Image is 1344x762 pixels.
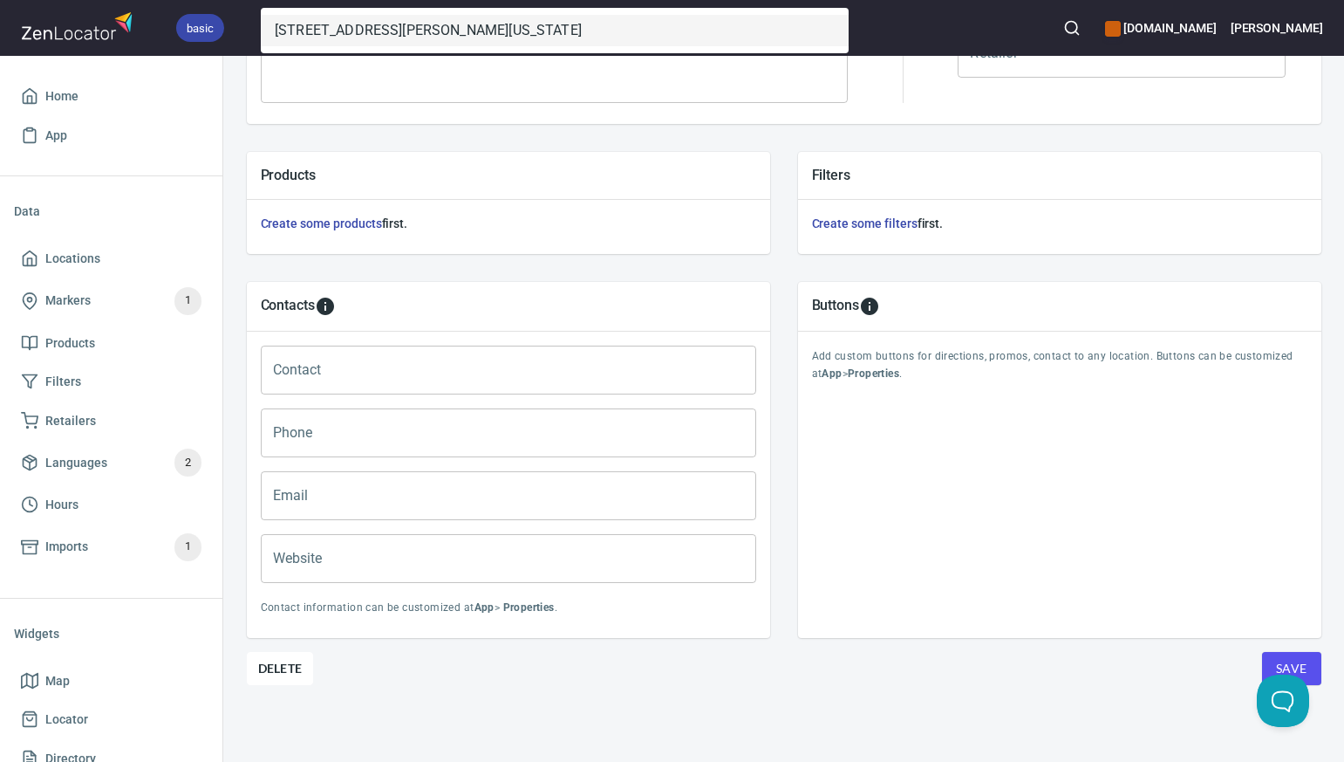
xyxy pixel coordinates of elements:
[45,371,81,393] span: Filters
[474,601,495,614] b: App
[503,601,555,614] b: Properties
[1262,652,1321,685] button: Save
[176,19,224,38] span: basic
[45,670,70,692] span: Map
[45,125,67,147] span: App
[174,291,201,311] span: 1
[14,362,208,402] a: Filters
[859,296,880,317] svg: To add custom buttons for locations, please go to Apps > Properties > Buttons.
[45,410,96,432] span: Retailers
[812,166,1307,184] h5: Filters
[812,348,1307,383] p: Add custom buttons for directions, promos, contact to any location. Buttons can be customized at > .
[315,296,336,317] svg: To add custom contact information for locations, please go to Apps > Properties > Contacts.
[45,494,78,516] span: Hours
[14,239,208,278] a: Locations
[812,296,860,317] h5: Buttons
[261,214,756,233] h6: first.
[247,652,314,685] button: Delete
[14,613,208,655] li: Widgets
[1276,658,1307,680] span: Save
[1105,18,1216,38] h6: [DOMAIN_NAME]
[45,86,78,107] span: Home
[812,216,918,230] a: Create some filters
[1231,18,1323,38] h6: [PERSON_NAME]
[848,367,899,380] b: Properties
[261,15,849,46] li: [STREET_ADDRESS][PERSON_NAME][US_STATE]
[822,367,842,380] b: App
[1105,9,1216,47] div: Manage your apps
[174,453,201,473] span: 2
[14,440,208,485] a: Languages2
[45,248,100,270] span: Locations
[14,324,208,363] a: Products
[14,525,208,570] a: Imports1
[14,662,208,701] a: Map
[21,7,138,45] img: zenlocator
[14,190,208,232] li: Data
[45,709,88,731] span: Locator
[14,278,208,324] a: Markers1
[258,658,303,679] span: Delete
[1105,21,1121,37] button: color-CE600E
[45,333,95,354] span: Products
[1257,675,1309,727] iframe: Help Scout Beacon - Open
[45,536,88,558] span: Imports
[45,290,91,312] span: Markers
[261,166,756,184] h5: Products
[261,600,756,617] p: Contact information can be customized at > .
[14,402,208,441] a: Retailers
[174,537,201,557] span: 1
[14,485,208,525] a: Hours
[176,14,224,42] div: basic
[14,77,208,116] a: Home
[1231,9,1323,47] button: [PERSON_NAME]
[45,452,107,474] span: Languages
[1053,9,1091,47] button: Search
[14,116,208,155] a: App
[261,296,316,317] h5: Contacts
[14,700,208,739] a: Locator
[812,214,1307,233] h6: first.
[261,216,382,230] a: Create some products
